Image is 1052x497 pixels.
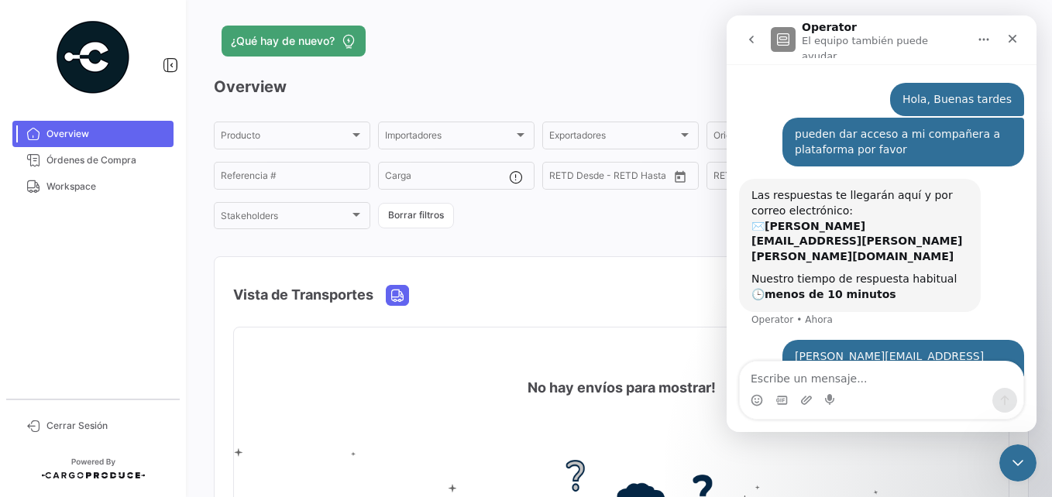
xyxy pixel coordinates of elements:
button: ¿Qué hay de nuevo? [222,26,366,57]
a: Órdenes de Compra [12,147,174,173]
button: Borrar filtros [378,203,454,228]
input: Hasta [588,173,645,183]
span: Cerrar Sesión [46,419,167,433]
iframe: Intercom live chat [727,15,1037,432]
input: Desde [713,173,741,183]
a: Overview [12,121,174,147]
span: Exportadores [549,132,678,143]
span: Stakeholders [221,213,349,224]
span: Órdenes de Compra [46,153,167,167]
span: Overview [46,127,167,141]
h3: Overview [214,76,1027,98]
span: Workspace [46,180,167,194]
span: Origen [713,132,842,143]
span: Producto [221,132,349,143]
button: Land [387,286,408,305]
span: ¿Qué hay de nuevo? [231,33,335,49]
iframe: Intercom live chat [999,444,1037,482]
span: Importadores [385,132,514,143]
button: Open calendar [669,165,692,188]
h4: No hay envíos para mostrar! [528,377,716,399]
img: powered-by.png [54,19,132,96]
h4: Vista de Transportes [233,284,373,306]
a: Workspace [12,173,174,200]
input: Desde [549,173,577,183]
